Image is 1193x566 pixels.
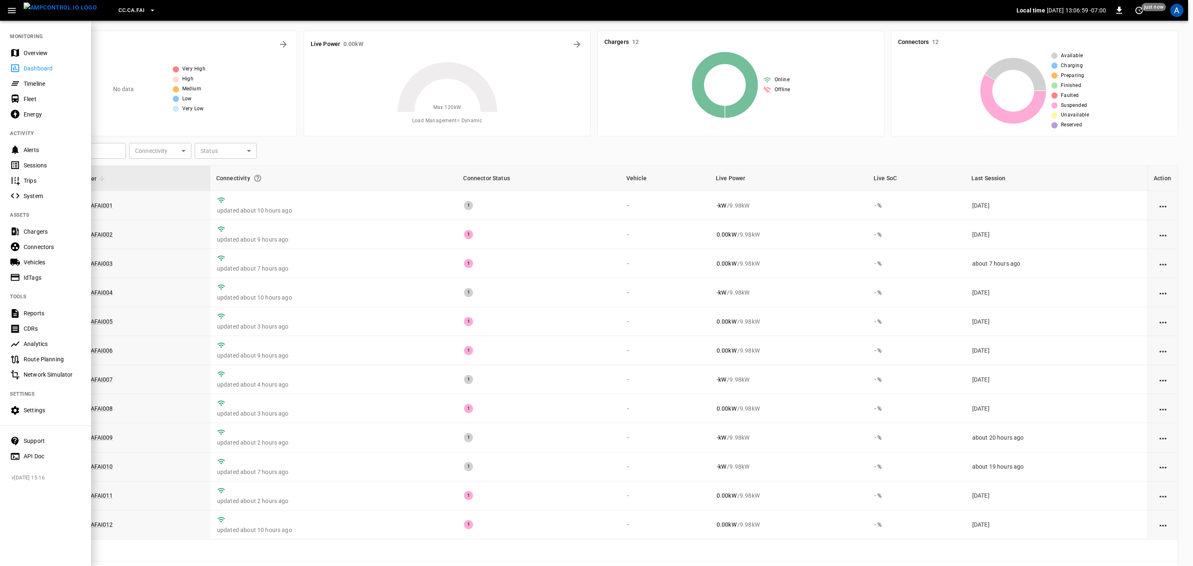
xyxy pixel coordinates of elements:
div: Dashboard [24,64,81,73]
p: [DATE] 13:06:59 -07:00 [1047,6,1106,15]
button: set refresh interval [1133,4,1146,17]
span: v [DATE] 15:16 [12,474,85,482]
img: ampcontrol.io logo [24,2,97,13]
p: Local time [1017,6,1045,15]
span: just now [1142,3,1166,11]
div: Route Planning [24,355,81,363]
div: Network Simulator [24,370,81,379]
div: profile-icon [1170,4,1183,17]
div: Reports [24,309,81,317]
div: Analytics [24,340,81,348]
span: CC.CA.FAI [118,6,145,15]
div: IdTags [24,273,81,282]
div: Sessions [24,161,81,169]
div: Fleet [24,95,81,103]
div: Connectors [24,243,81,251]
div: System [24,192,81,200]
div: Chargers [24,227,81,236]
div: Settings [24,406,81,414]
div: Timeline [24,80,81,88]
div: Trips [24,177,81,185]
div: Vehicles [24,258,81,266]
div: API Doc [24,452,81,460]
div: Energy [24,110,81,119]
div: Alerts [24,146,81,154]
div: CDRs [24,324,81,333]
div: Overview [24,49,81,57]
div: Support [24,437,81,445]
